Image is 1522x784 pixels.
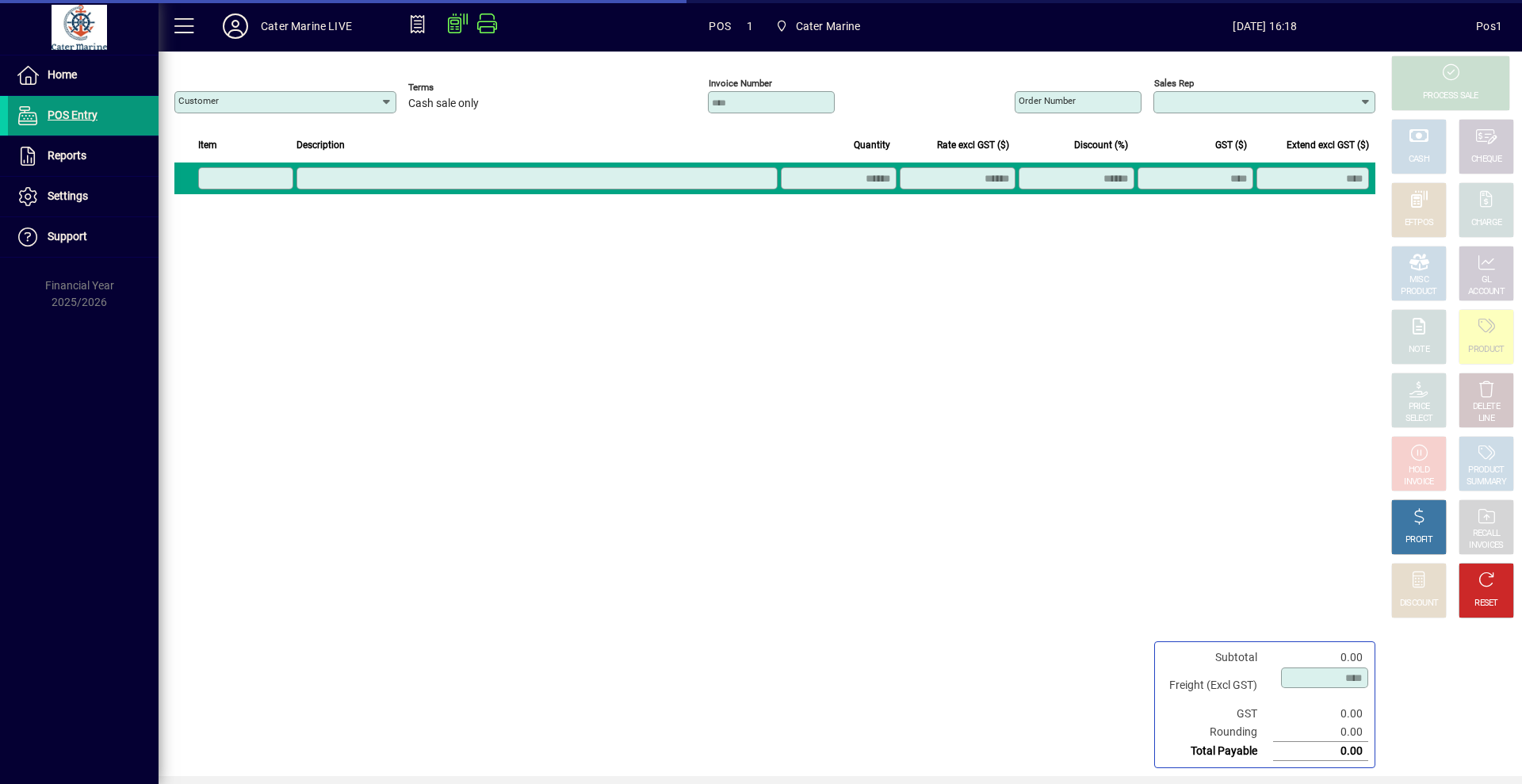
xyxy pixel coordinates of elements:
span: Settings [48,189,88,202]
td: 0.00 [1273,705,1368,723]
div: CASH [1409,154,1429,166]
a: Home [8,55,159,95]
span: Cater Marine [769,12,867,40]
div: RESET [1474,598,1498,610]
div: CHARGE [1471,217,1502,229]
div: PRODUCT [1468,465,1504,476]
mat-label: Sales rep [1154,78,1194,89]
td: Subtotal [1161,648,1273,667]
td: 0.00 [1273,723,1368,742]
div: PRICE [1409,401,1430,413]
span: Cater Marine [796,13,861,39]
div: Cater Marine LIVE [261,13,352,39]
div: DELETE [1473,401,1500,413]
mat-label: Order number [1019,95,1076,106]
div: PROFIT [1405,534,1432,546]
div: GL [1482,274,1492,286]
td: Freight (Excl GST) [1161,667,1273,705]
span: [DATE] 16:18 [1054,13,1477,39]
div: INVOICES [1469,540,1503,552]
span: POS Entry [48,109,98,121]
span: Reports [48,149,86,162]
div: MISC [1409,274,1428,286]
mat-label: Invoice number [709,78,772,89]
td: 0.00 [1273,648,1368,667]
div: PROCESS SALE [1423,90,1478,102]
span: Home [48,68,77,81]
span: Terms [408,82,503,93]
a: Reports [8,136,159,176]
div: SUMMARY [1467,476,1506,488]
div: RECALL [1473,528,1501,540]
span: 1 [747,13,753,39]
a: Settings [8,177,159,216]
span: Description [296,136,345,154]
span: POS [709,13,731,39]
div: PRODUCT [1468,344,1504,356]
span: Extend excl GST ($) [1287,136,1369,154]
a: Support [8,217,159,257]
div: EFTPOS [1405,217,1434,229]
mat-label: Customer [178,95,219,106]
div: ACCOUNT [1468,286,1505,298]
div: INVOICE [1404,476,1433,488]
td: 0.00 [1273,742,1368,761]
td: Total Payable [1161,742,1273,761]
span: GST ($) [1215,136,1247,154]
span: Rate excl GST ($) [937,136,1009,154]
td: GST [1161,705,1273,723]
div: LINE [1478,413,1494,425]
span: Support [48,230,87,243]
div: NOTE [1409,344,1429,356]
div: SELECT [1405,413,1433,425]
div: DISCOUNT [1400,598,1438,610]
span: Item [198,136,217,154]
div: HOLD [1409,465,1429,476]
button: Profile [210,12,261,40]
div: Pos1 [1476,13,1502,39]
span: Discount (%) [1074,136,1128,154]
div: CHEQUE [1471,154,1501,166]
span: Quantity [854,136,890,154]
div: PRODUCT [1401,286,1436,298]
span: Cash sale only [408,98,479,110]
td: Rounding [1161,723,1273,742]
